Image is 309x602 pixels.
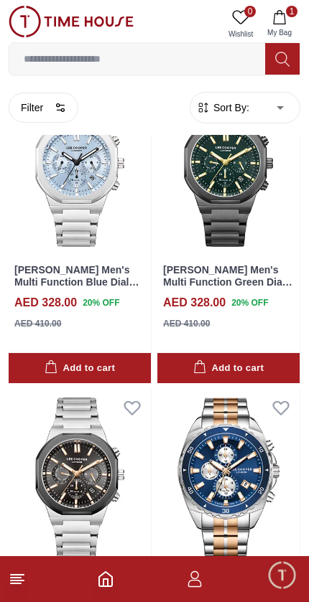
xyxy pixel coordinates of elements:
div: AED 410.00 [14,317,61,330]
img: ... [9,6,134,37]
img: Lee Cooper Men's Multi Function Grey Dial Watch - LC08263.060 [9,389,151,567]
div: AED 410.00 [163,317,210,330]
a: Home [97,570,114,588]
div: Chat Widget [267,560,298,591]
span: 1 [286,6,298,17]
span: 20 % OFF [83,296,119,309]
button: Add to cart [157,353,300,384]
a: 0Wishlist [223,6,259,42]
img: Lee Cooper Men's Multi Function Green Dial Watch - LC08263.070 [157,77,300,255]
span: 0 [244,6,256,17]
h4: AED 328.00 [163,294,226,311]
div: Add to cart [193,360,264,377]
a: [PERSON_NAME] Men's Multi Function Blue Dial Watch - LC08263.300 [14,264,139,300]
a: [PERSON_NAME] Men's Multi Function Green Dial Watch - LC08263.070 [163,264,292,300]
span: 20 % OFF [231,296,268,309]
h4: AED 328.00 [14,294,77,311]
button: 1My Bag [259,6,300,42]
div: Add to cart [45,360,115,377]
span: Sort By: [211,100,249,115]
button: Sort By: [196,100,249,115]
span: My Bag [262,27,298,38]
img: Lee Cooper Men's Multi Function Blue Dial Watch - LC08263.300 [9,77,151,255]
button: Filter [9,93,78,123]
img: Lee Cooper Men's Multi Function Blue Dial Watch - LC08217.590 [157,389,300,567]
span: Wishlist [223,29,259,39]
button: Add to cart [9,353,151,384]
